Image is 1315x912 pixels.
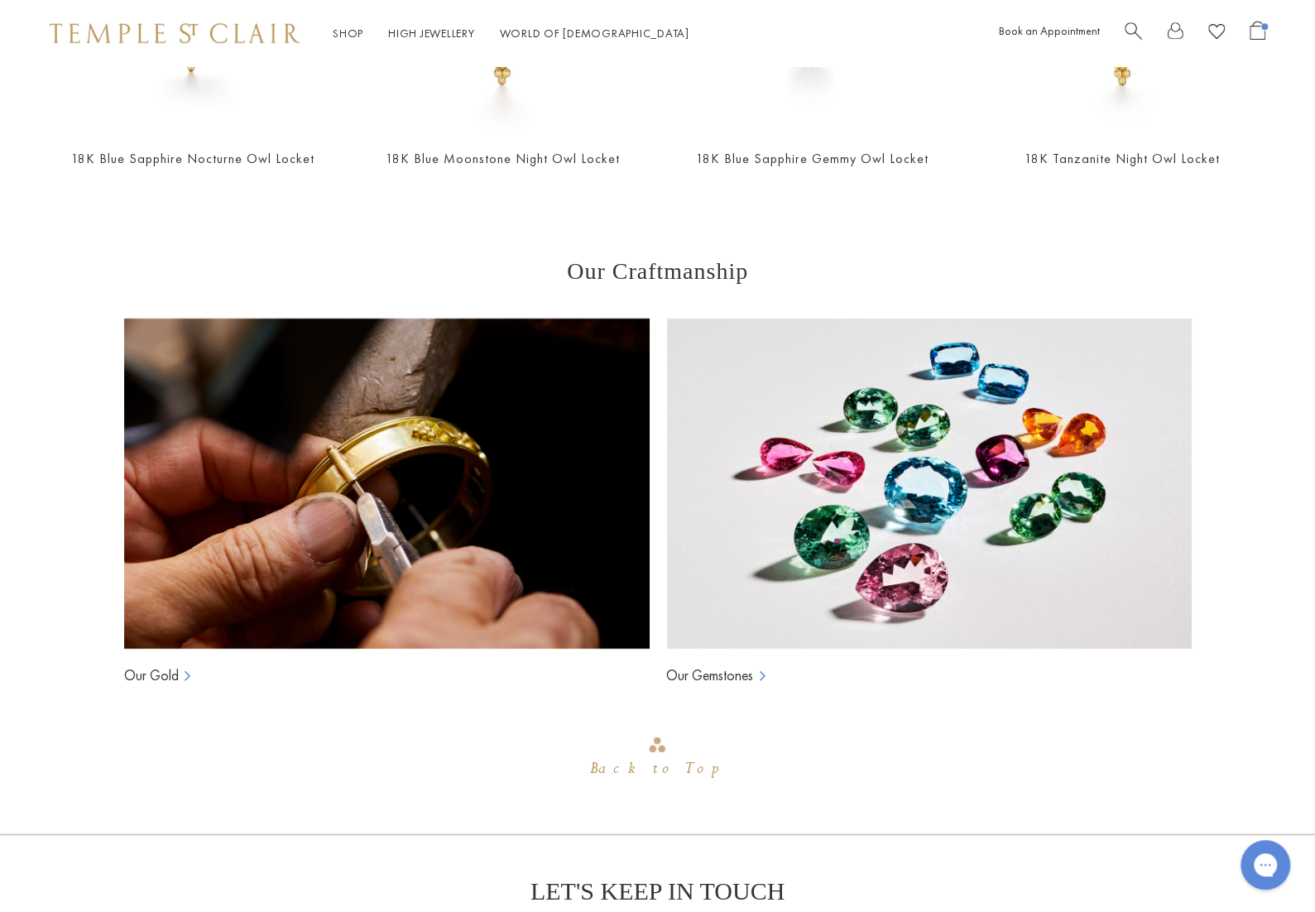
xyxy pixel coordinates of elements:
nav: Main navigation [333,23,689,44]
iframe: Gorgias live chat messenger [1232,834,1298,895]
p: LET'S KEEP IN TOUCH [530,876,785,905]
a: ShopShop [333,26,363,41]
img: Temple St. Clair [50,23,300,43]
a: Book an Appointment [999,23,1100,38]
img: Ball Chains [124,318,650,649]
a: High JewelleryHigh Jewellery [388,26,475,41]
a: View Wishlist [1208,21,1225,46]
div: Back to Top [590,754,724,784]
a: 18K Blue Sapphire Nocturne Owl Locket [71,150,314,167]
a: Search [1125,21,1142,46]
h3: Our Craftmanship [124,258,1192,285]
a: 18K Tanzanite Night Owl Locket [1025,150,1220,167]
a: 18K Blue Moonstone Night Owl Locket [386,150,620,167]
img: Ball Chains [666,318,1192,649]
a: Our Gemstones [666,665,753,685]
a: World of [DEMOGRAPHIC_DATA]World of [DEMOGRAPHIC_DATA] [500,26,689,41]
div: Go to top [590,735,724,784]
a: 18K Blue Sapphire Gemmy Owl Locket [696,150,929,167]
a: Our Gold [124,665,179,685]
a: Open Shopping Bag [1250,21,1265,46]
